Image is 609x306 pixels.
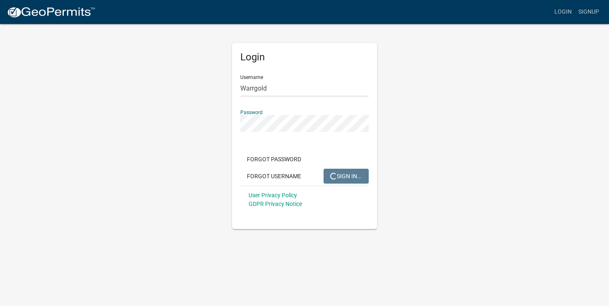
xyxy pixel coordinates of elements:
[240,169,308,184] button: Forgot Username
[551,4,575,20] a: Login
[240,51,369,63] h5: Login
[249,201,302,207] a: GDPR Privacy Notice
[330,172,362,179] span: SIGN IN...
[324,169,369,184] button: SIGN IN...
[240,152,308,167] button: Forgot Password
[249,192,297,198] a: User Privacy Policy
[575,4,602,20] a: Signup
